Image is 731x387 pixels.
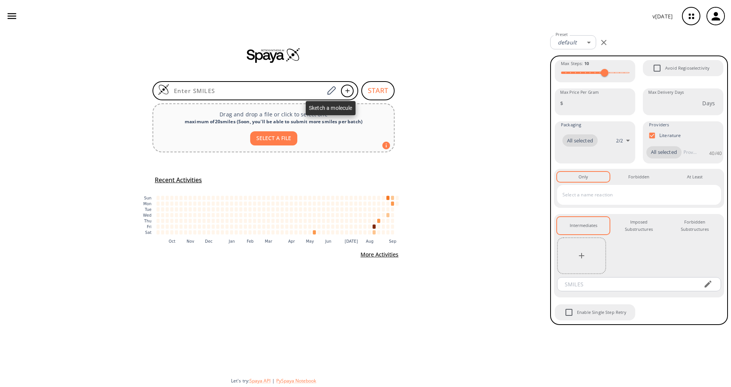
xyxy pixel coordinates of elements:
input: Provider name [682,146,698,158]
text: Nov [187,239,194,243]
text: Sep [389,239,396,243]
input: Select a name reaction [561,189,706,201]
text: Thu [144,219,151,223]
span: Packaging [561,121,581,128]
text: Jun [325,239,331,243]
div: Sketch a molecule [306,101,356,115]
text: Jan [228,239,235,243]
button: Forbidden [613,172,665,182]
span: All selected [646,149,682,156]
label: Max Delivery Days [648,90,684,95]
p: 40 / 40 [709,150,722,157]
div: Forbidden [628,173,649,180]
div: Forbidden Substructures [675,219,715,233]
p: Drag and drop a file or click to select one [159,110,388,118]
div: Only [579,173,588,180]
text: May [306,239,314,243]
div: Intermediates [570,222,597,229]
text: Tue [144,207,152,212]
label: Preset [556,32,568,38]
text: Fri [147,225,151,229]
p: Literature [659,132,681,139]
div: Let's try: [231,377,544,384]
div: At Least [687,173,703,180]
span: Enable Single Step Retry [577,309,627,316]
button: Spaya API [249,377,270,384]
button: At Least [669,172,721,182]
span: Avoid Regioselectivity [665,65,710,72]
div: Imposed Substructures [619,219,659,233]
div: When Single Step Retry is enabled, if no route is found during retrosynthesis, a retry is trigger... [554,304,636,321]
g: x-axis tick label [169,239,397,243]
p: v [DATE] [652,12,673,20]
button: START [361,81,395,100]
button: PySpaya Notebook [276,377,316,384]
span: Max Steps : [561,60,589,67]
p: $ [560,99,563,107]
span: Enable Single Step Retry [561,304,577,320]
div: maximum of 20 smiles ( Soon, you'll be able to submit more smiles per batch ) [159,118,388,125]
label: Max Price Per Gram [560,90,599,95]
button: Forbidden Substructures [669,217,721,234]
text: Apr [288,239,295,243]
text: Dec [205,239,213,243]
text: Sun [144,196,151,200]
input: SMILES [559,277,697,291]
p: 2 / 2 [616,137,623,144]
g: cell [157,196,399,234]
span: Avoid Regioselectivity [649,60,665,76]
button: Only [557,172,610,182]
img: Logo Spaya [158,84,169,95]
span: Providers [649,121,669,128]
button: Recent Activities [152,174,205,186]
img: Spaya logo [247,47,300,63]
text: Mar [265,239,272,243]
span: All selected [562,137,598,145]
strong: 10 [584,60,589,66]
button: SELECT A FILE [250,131,297,145]
p: Days [702,99,715,107]
text: Oct [169,239,175,243]
button: More Activities [357,248,402,262]
text: Wed [143,213,151,217]
h5: Recent Activities [155,176,202,184]
button: Imposed Substructures [613,217,665,234]
span: | [270,377,276,384]
text: Feb [247,239,254,243]
text: [DATE] [345,239,358,243]
text: Sat [145,230,152,235]
input: Enter SMILES [169,87,324,95]
text: Mon [143,202,152,206]
em: default [558,39,577,46]
g: y-axis tick label [143,196,151,235]
button: Intermediates [557,217,610,234]
text: Aug [366,239,374,243]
